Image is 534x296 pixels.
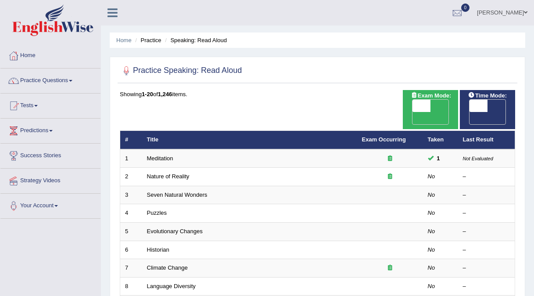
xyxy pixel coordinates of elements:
small: Not Evaluated [463,156,493,161]
td: 7 [120,259,142,278]
div: – [463,173,510,181]
a: Meditation [147,155,173,162]
th: Taken [423,131,458,149]
em: No [428,209,435,216]
em: No [428,246,435,253]
a: Language Diversity [147,283,196,289]
a: Puzzles [147,209,167,216]
li: Speaking: Read Aloud [163,36,227,44]
em: No [428,228,435,235]
span: Exam Mode: [407,91,455,100]
th: Title [142,131,357,149]
a: Home [116,37,132,43]
a: Home [0,43,100,65]
span: Time Mode: [465,91,510,100]
th: # [120,131,142,149]
a: Strategy Videos [0,169,100,191]
li: Practice [133,36,161,44]
div: Exam occurring question [362,264,418,272]
a: Predictions [0,119,100,141]
th: Last Result [458,131,515,149]
td: 8 [120,277,142,296]
b: 1-20 [142,91,153,97]
em: No [428,283,435,289]
div: – [463,246,510,254]
div: – [463,282,510,291]
div: – [463,191,510,199]
div: Showing of items. [120,90,515,98]
td: 5 [120,223,142,241]
a: Exam Occurring [362,136,406,143]
td: 4 [120,204,142,223]
span: 0 [461,4,470,12]
a: Your Account [0,194,100,216]
div: Show exams occurring in exams [403,90,458,129]
td: 1 [120,149,142,168]
a: Climate Change [147,264,188,271]
a: Seven Natural Wonders [147,191,208,198]
div: Exam occurring question [362,173,418,181]
td: 2 [120,168,142,186]
a: Evolutionary Changes [147,228,203,235]
div: – [463,209,510,217]
em: No [428,173,435,180]
b: 1,246 [158,91,172,97]
a: Practice Questions [0,69,100,90]
a: Historian [147,246,169,253]
div: – [463,264,510,272]
h2: Practice Speaking: Read Aloud [120,64,242,77]
span: You cannot take this question anymore [434,154,444,163]
td: 6 [120,241,142,259]
a: Nature of Reality [147,173,190,180]
em: No [428,191,435,198]
td: 3 [120,186,142,204]
div: Exam occurring question [362,155,418,163]
div: – [463,227,510,236]
a: Success Stories [0,144,100,166]
em: No [428,264,435,271]
a: Tests [0,94,100,116]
